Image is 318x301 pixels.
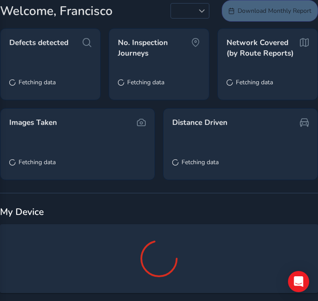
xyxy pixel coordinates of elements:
[236,78,273,87] span: Fetching data
[227,38,300,58] span: Network Covered (by Route Reports)
[9,117,57,128] span: Images Taken
[19,158,56,166] span: Fetching data
[19,78,56,87] span: Fetching data
[127,78,164,87] span: Fetching data
[118,38,191,58] span: No. Inspection Journeys
[182,158,219,166] span: Fetching data
[9,38,68,48] span: Defects detected
[172,117,227,128] span: Distance Driven
[288,271,309,292] div: Open Intercom Messenger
